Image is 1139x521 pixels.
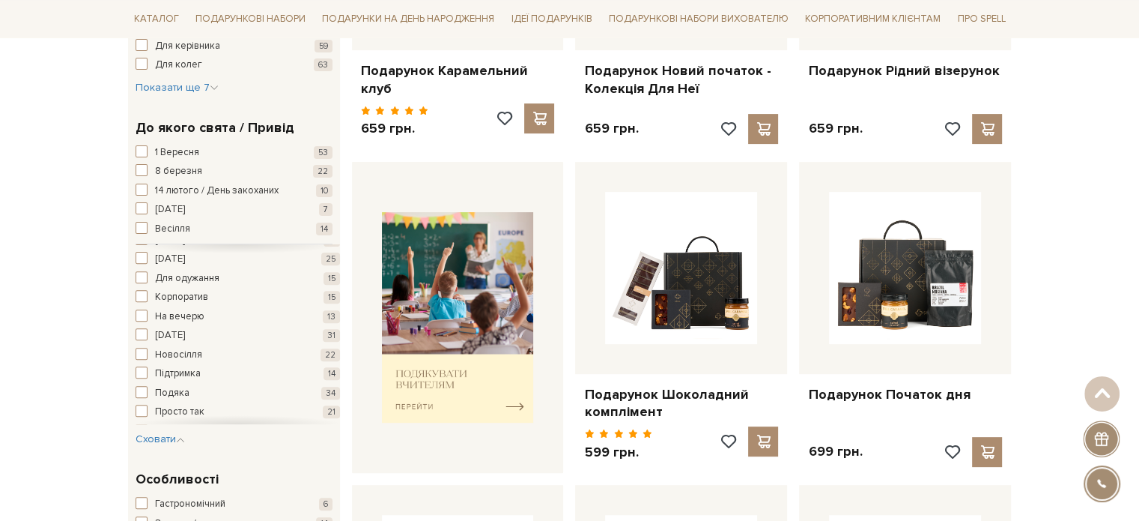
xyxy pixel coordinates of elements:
button: На вечерю 13 [136,310,340,325]
img: banner [382,212,534,423]
span: Особливості [136,469,219,490]
a: Подарунок Рідний візерунок [808,62,1002,79]
span: [DATE] [155,202,185,217]
button: Весілля 14 [136,222,332,237]
span: 31 [323,329,340,342]
span: 16 [324,234,340,247]
span: 14 [324,367,340,380]
span: Просто так [155,405,204,420]
button: Гастрономічний 6 [136,497,332,512]
span: 53 [314,146,332,159]
span: 34 [321,387,340,400]
span: Новосілля [155,348,202,363]
p: 659 грн. [584,120,638,137]
span: 15 [324,291,340,304]
span: 8 березня [155,164,202,179]
span: 13 [323,310,340,323]
span: Подяка [155,386,189,401]
span: 25 [321,253,340,265]
span: 14 [316,223,332,235]
span: Для колег [155,58,202,73]
button: Корпоратив 15 [136,290,340,305]
button: Для колег 63 [136,58,332,73]
button: Новосілля 22 [136,348,340,363]
a: Подарунок Початок дня [808,386,1002,403]
span: До якого свята / Привід [136,118,294,138]
a: Подарунок Шоколадний комплімент [584,386,778,421]
button: [DATE] 7 [136,202,332,217]
span: Гастрономічний [155,497,225,512]
button: [DATE] 31 [136,328,340,343]
span: Для керівника [155,39,220,54]
span: 59 [315,40,332,52]
a: Подарунок Карамельний клуб [361,62,555,97]
span: 22 [321,349,340,361]
p: 599 грн. [584,444,652,461]
span: Показати ще 7 [136,81,219,94]
p: 659 грн. [361,120,429,137]
span: Підтримка [155,367,201,382]
a: Подарунок Новий початок - Колекція Для Неї [584,62,778,97]
span: Для одужання [155,271,219,286]
a: Ідеї подарунків [505,7,598,31]
span: 14 лютого / День закоханих [155,184,279,199]
span: На вечерю [155,310,204,325]
span: Професійні свята [155,424,234,439]
button: Для одужання 15 [136,271,340,286]
button: 8 березня 22 [136,164,332,179]
a: Корпоративним клієнтам [799,6,947,31]
button: Показати ще 7 [136,80,219,95]
span: 1 Вересня [155,145,199,160]
span: Корпоратив [155,290,208,305]
a: Про Spell [951,7,1011,31]
span: 63 [314,58,332,71]
button: Для керівника 59 [136,39,332,54]
a: Подарункові набори [189,7,312,31]
a: Подарункові набори вихователю [603,6,795,31]
a: Подарунки на День народження [316,7,500,31]
button: 14 лютого / День закоханих 10 [136,184,332,199]
span: 15 [324,272,340,285]
span: 21 [323,406,340,418]
a: Каталог [128,7,185,31]
button: Просто так 21 [136,405,340,420]
span: 22 [313,165,332,178]
span: 10 [316,184,332,197]
button: Професійні свята [136,424,340,439]
span: Сховати [136,433,185,445]
button: Подяка 34 [136,386,340,401]
span: [DATE] [155,328,185,343]
button: 1 Вересня 53 [136,145,332,160]
p: 659 грн. [808,120,862,137]
p: 699 грн. [808,443,862,460]
span: 7 [319,203,332,216]
span: Весілля [155,222,190,237]
span: [DATE] [155,252,185,267]
button: Сховати [136,432,185,447]
button: Підтримка 14 [136,367,340,382]
button: [DATE] 25 [136,252,340,267]
span: 6 [319,498,332,511]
